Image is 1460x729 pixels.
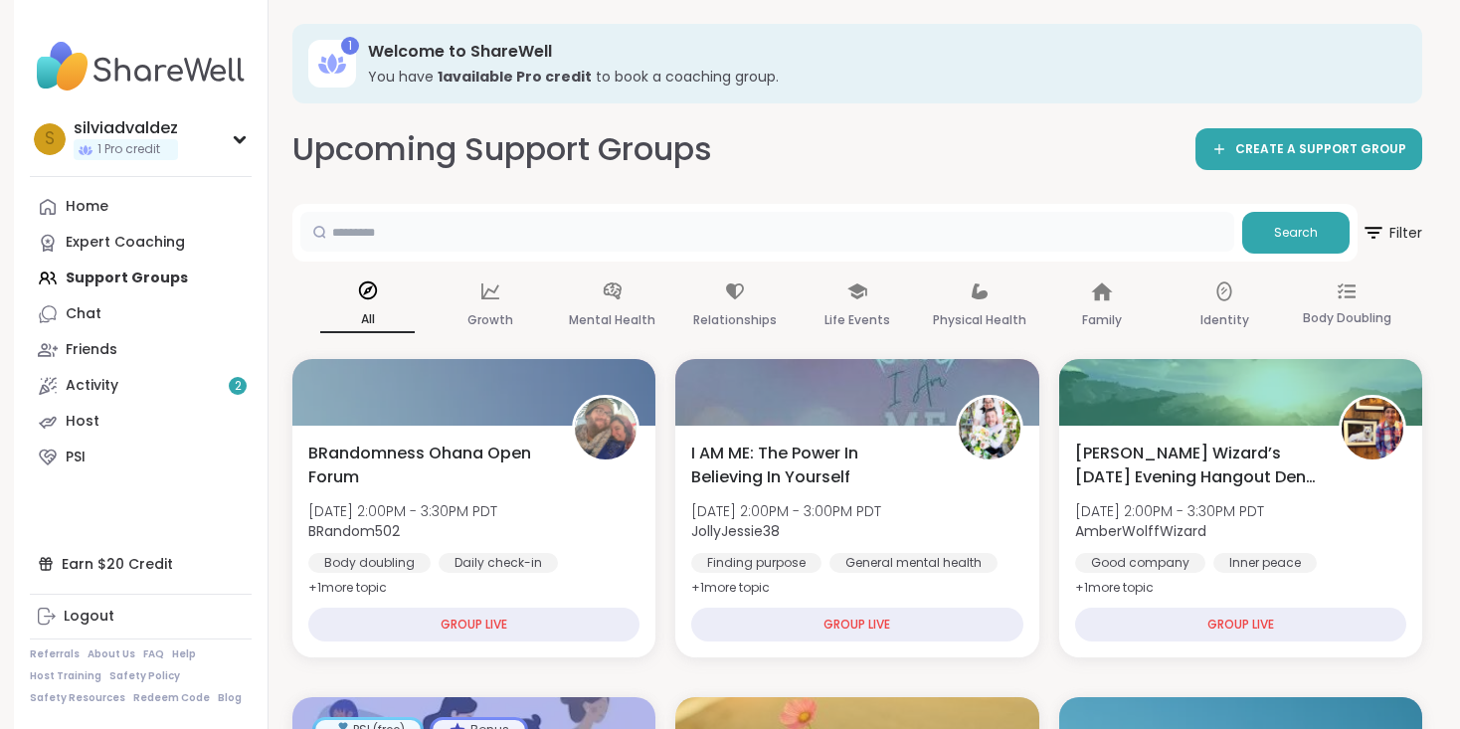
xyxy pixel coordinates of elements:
[320,307,415,333] p: All
[1362,204,1422,262] button: Filter
[824,308,890,332] p: Life Events
[1075,501,1264,521] span: [DATE] 2:00PM - 3:30PM PDT
[30,404,252,440] a: Host
[308,521,400,541] b: BRandom502
[1200,308,1249,332] p: Identity
[1235,141,1406,158] span: CREATE A SUPPORT GROUP
[97,141,160,158] span: 1 Pro credit
[575,398,637,459] img: BRandom502
[30,296,252,332] a: Chat
[691,608,1022,641] div: GROUP LIVE
[66,304,101,324] div: Chat
[829,553,998,573] div: General mental health
[218,691,242,705] a: Blog
[1342,398,1403,459] img: AmberWolffWizard
[292,127,712,172] h2: Upcoming Support Groups
[308,553,431,573] div: Body doubling
[438,67,592,87] b: 1 available Pro credit
[30,189,252,225] a: Home
[1362,209,1422,257] span: Filter
[30,440,252,475] a: PSI
[30,691,125,705] a: Safety Resources
[30,669,101,683] a: Host Training
[691,521,780,541] b: JollyJessie38
[109,669,180,683] a: Safety Policy
[691,442,933,489] span: I AM ME: The Power In Believing In Yourself
[1242,212,1350,254] button: Search
[74,117,178,139] div: silviadvaldez
[1075,442,1317,489] span: [PERSON_NAME] Wizard’s [DATE] Evening Hangout Den 🐺🪄
[30,332,252,368] a: Friends
[368,67,1394,87] h3: You have to book a coaching group.
[1213,553,1317,573] div: Inner peace
[1082,308,1122,332] p: Family
[66,197,108,217] div: Home
[439,553,558,573] div: Daily check-in
[88,647,135,661] a: About Us
[1075,521,1206,541] b: AmberWolffWizard
[933,308,1026,332] p: Physical Health
[66,448,86,467] div: PSI
[1303,306,1391,330] p: Body Doubling
[691,501,881,521] span: [DATE] 2:00PM - 3:00PM PDT
[1075,553,1205,573] div: Good company
[66,340,117,360] div: Friends
[30,225,252,261] a: Expert Coaching
[368,41,1394,63] h3: Welcome to ShareWell
[308,442,550,489] span: BRandomness Ohana Open Forum
[693,308,777,332] p: Relationships
[30,32,252,101] img: ShareWell Nav Logo
[30,599,252,635] a: Logout
[235,378,242,395] span: 2
[467,308,513,332] p: Growth
[30,647,80,661] a: Referrals
[143,647,164,661] a: FAQ
[133,691,210,705] a: Redeem Code
[691,553,821,573] div: Finding purpose
[959,398,1020,459] img: JollyJessie38
[1195,128,1422,170] a: CREATE A SUPPORT GROUP
[64,607,114,627] div: Logout
[66,233,185,253] div: Expert Coaching
[1075,608,1406,641] div: GROUP LIVE
[1274,224,1318,242] span: Search
[308,608,639,641] div: GROUP LIVE
[30,368,252,404] a: Activity2
[30,546,252,582] div: Earn $20 Credit
[66,376,118,396] div: Activity
[172,647,196,661] a: Help
[341,37,359,55] div: 1
[308,501,497,521] span: [DATE] 2:00PM - 3:30PM PDT
[569,308,655,332] p: Mental Health
[66,412,99,432] div: Host
[45,126,55,152] span: s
